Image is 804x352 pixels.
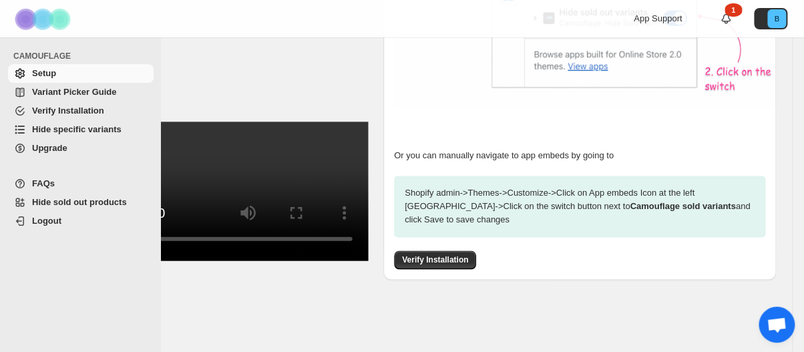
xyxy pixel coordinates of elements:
a: Hide specific variants [8,120,154,139]
span: Logout [32,216,61,226]
strong: Camouflage sold variants [630,201,735,211]
img: Camouflage [11,1,77,37]
a: Variant Picker Guide [8,83,154,102]
a: Logout [8,212,154,230]
span: Verify Installation [32,106,104,116]
a: Setup [8,64,154,83]
button: Avatar with initials B [754,8,787,29]
span: Upgrade [32,143,67,153]
div: 1 [725,3,742,17]
video: Enable Camouflage in theme app embeds [90,122,369,261]
text: B [774,15,779,23]
span: Verify Installation [402,254,468,265]
span: CAMOUFLAGE [13,51,154,61]
a: 1 [719,12,733,25]
span: Avatar with initials B [767,9,786,28]
span: App Support [634,13,682,23]
a: Verify Installation [394,254,476,265]
span: Setup [32,68,56,78]
p: Or you can manually navigate to app embeds by going to [394,149,765,162]
a: FAQs [8,174,154,193]
span: Hide sold out products [32,197,127,207]
button: Verify Installation [394,250,476,269]
a: Verify Installation [8,102,154,120]
a: Upgrade [8,139,154,158]
span: FAQs [32,178,55,188]
a: Hide sold out products [8,193,154,212]
span: Hide specific variants [32,124,122,134]
a: Open chat [759,307,795,343]
p: Shopify admin -> Themes -> Customize -> Click on App embeds Icon at the left [GEOGRAPHIC_DATA] ->... [394,176,765,237]
span: Variant Picker Guide [32,87,116,97]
